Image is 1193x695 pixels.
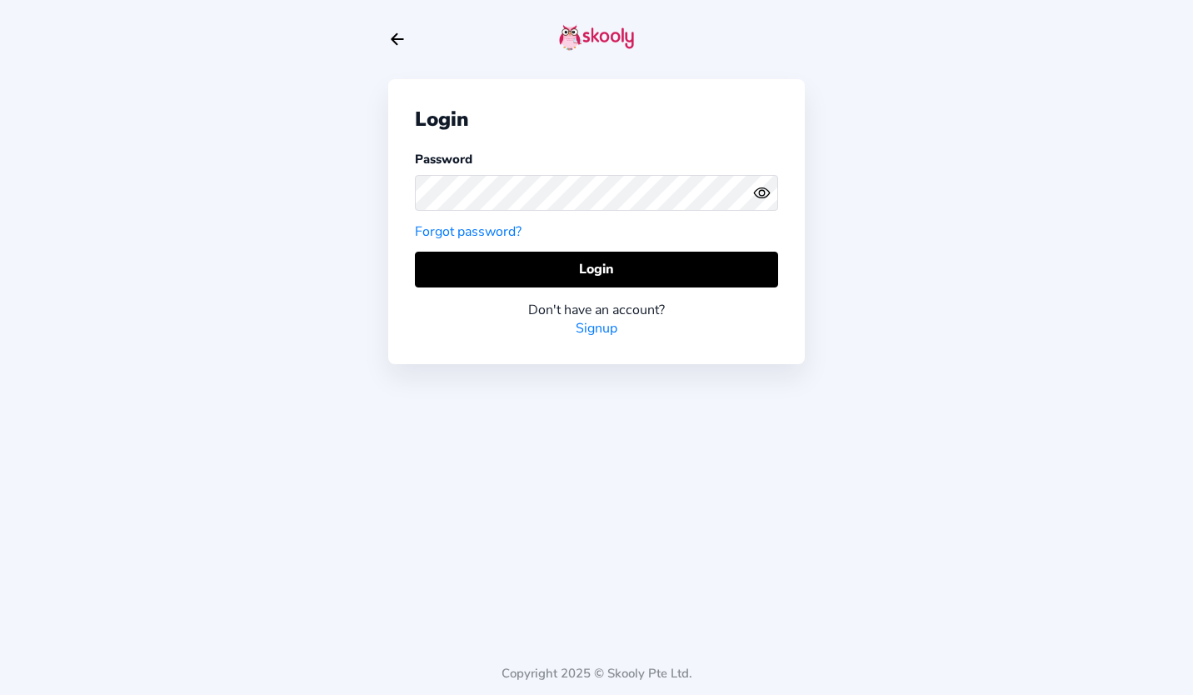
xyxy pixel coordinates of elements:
[559,24,634,51] img: skooly-logo.png
[753,184,778,202] button: eye outlineeye off outline
[753,184,771,202] ion-icon: eye outline
[576,319,617,337] a: Signup
[415,106,778,132] div: Login
[388,30,407,48] button: arrow back outline
[415,301,778,319] div: Don't have an account?
[415,222,522,241] a: Forgot password?
[415,252,778,287] button: Login
[415,151,472,167] label: Password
